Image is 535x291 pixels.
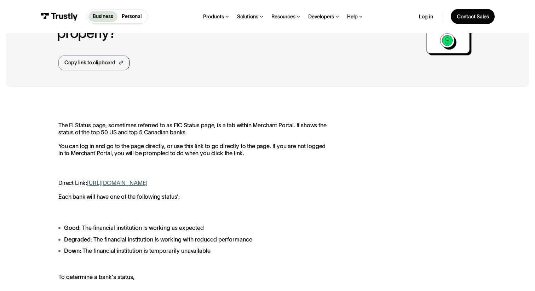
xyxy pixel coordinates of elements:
[122,13,142,20] p: Personal
[271,13,295,20] div: Resources
[58,223,328,232] li: : The financial institution is working as expected
[93,13,113,20] p: Business
[58,122,328,157] p: The FI Status page, sometimes referred to as FIC Status page, is a tab within Merchant Portal. It...
[117,11,146,22] a: Personal
[237,13,258,20] div: Solutions
[347,13,358,20] div: Help
[40,13,78,21] img: Trustly Logo
[451,9,495,24] a: Contact Sales
[64,59,115,66] div: Copy link to clipboard
[203,13,224,20] div: Products
[64,236,91,243] strong: Degraded
[64,225,79,231] strong: Good
[308,13,334,20] div: Developers
[64,248,80,254] strong: Down
[58,180,328,200] p: Direct Link: Each bank will have one of the following status':
[87,180,148,186] a: [URL][DOMAIN_NAME]
[88,11,117,22] a: Business
[58,235,328,244] li: : The financial institution is working with reduced performance
[457,13,489,20] div: Contact Sales
[58,246,328,255] li: : The financial institution is temporarily unavailable
[58,56,129,70] a: Copy link to clipboard
[419,13,433,20] a: Log in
